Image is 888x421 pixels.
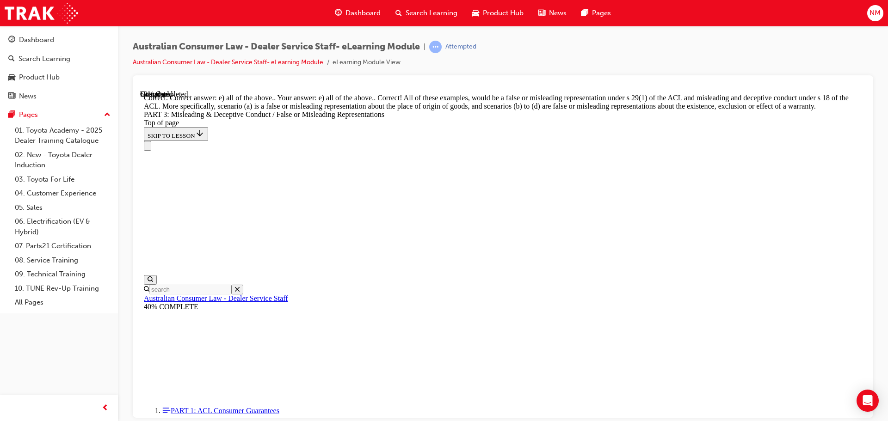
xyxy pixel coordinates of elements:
[335,7,342,19] span: guage-icon
[4,31,114,49] a: Dashboard
[574,4,618,23] a: pages-iconPages
[11,148,114,172] a: 02. New - Toyota Dealer Induction
[857,390,879,412] div: Open Intercom Messenger
[4,30,114,106] button: DashboardSearch LearningProduct HubNews
[592,8,611,18] span: Pages
[5,3,78,24] img: Trak
[133,42,420,52] span: Australian Consumer Law - Dealer Service Staff- eLearning Module
[8,73,15,82] span: car-icon
[424,42,425,52] span: |
[8,55,15,63] span: search-icon
[9,195,91,204] input: Search
[4,4,722,20] div: Correct. Correct answer: e) all of the above.. Your answer: e) all of the above.. Correct! All of...
[11,123,114,148] a: 01. Toyota Academy - 2025 Dealer Training Catalogue
[133,58,323,66] a: Australian Consumer Law - Dealer Service Staff- eLearning Module
[7,42,64,49] span: SKIP TO LESSON
[11,239,114,253] a: 07. Parts21 Certification
[4,106,114,123] button: Pages
[4,50,114,67] a: Search Learning
[8,92,15,101] span: news-icon
[102,403,109,414] span: prev-icon
[395,7,402,19] span: search-icon
[869,8,881,18] span: NM
[11,295,114,310] a: All Pages
[18,54,70,64] div: Search Learning
[327,4,388,23] a: guage-iconDashboard
[19,72,60,83] div: Product Hub
[11,281,114,296] a: 10. TUNE Rev-Up Training
[333,57,401,68] li: eLearning Module View
[4,213,722,221] div: 40% COMPLETE
[4,29,722,37] div: Top of page
[4,37,68,51] button: SKIP TO LESSON
[8,111,15,119] span: pages-icon
[19,35,54,45] div: Dashboard
[19,110,38,120] div: Pages
[19,91,37,102] div: News
[11,267,114,281] a: 09. Technical Training
[4,69,114,86] a: Product Hub
[11,172,114,187] a: 03. Toyota For Life
[429,41,442,53] span: learningRecordVerb_ATTEMPT-icon
[345,8,381,18] span: Dashboard
[581,7,588,19] span: pages-icon
[4,20,722,29] div: PART 3: Misleading & Deceptive Conduct / False or Misleading Representations
[8,36,15,44] span: guage-icon
[483,8,524,18] span: Product Hub
[4,51,11,61] button: Close navigation menu
[445,43,476,51] div: Attempted
[11,253,114,268] a: 08. Service Training
[4,185,17,195] button: Open search menu
[472,7,479,19] span: car-icon
[4,204,148,212] a: Australian Consumer Law - Dealer Service Staff
[867,5,883,21] button: NM
[538,7,545,19] span: news-icon
[531,4,574,23] a: news-iconNews
[104,109,111,121] span: up-icon
[11,214,114,239] a: 06. Electrification (EV & Hybrid)
[549,8,567,18] span: News
[465,4,531,23] a: car-iconProduct Hub
[4,88,114,105] a: News
[91,195,103,204] button: Close search menu
[11,201,114,215] a: 05. Sales
[11,186,114,201] a: 04. Customer Experience
[388,4,465,23] a: search-iconSearch Learning
[406,8,457,18] span: Search Learning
